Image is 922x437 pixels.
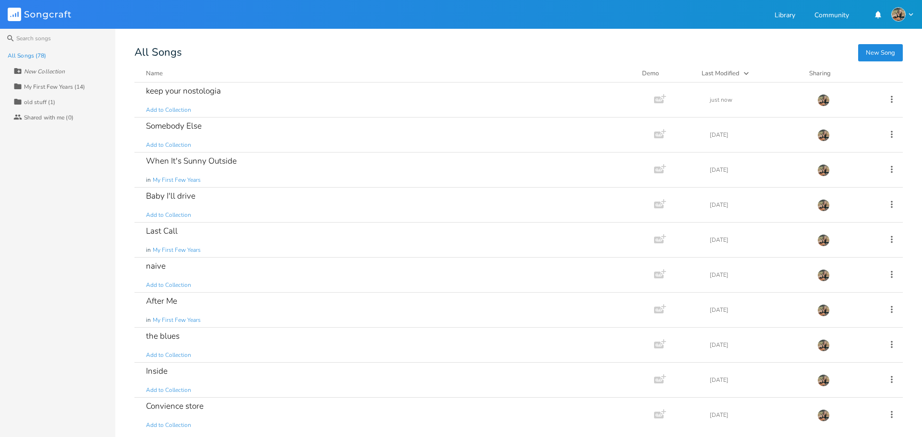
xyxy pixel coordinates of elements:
span: Add to Collection [146,386,191,394]
div: Baby I'll drive [146,192,195,200]
img: Laura Sortwell [817,269,830,282]
a: Library [775,12,795,20]
div: [DATE] [710,307,806,313]
img: Laura Sortwell [817,374,830,387]
div: Convience store [146,402,204,410]
div: [DATE] [710,377,806,383]
span: Add to Collection [146,351,191,359]
div: the blues [146,332,180,340]
div: [DATE] [710,237,806,243]
div: Somebody Else [146,122,202,130]
img: Laura Sortwell [817,409,830,422]
a: Community [814,12,849,20]
div: old stuff (1) [24,99,55,105]
img: Laura Sortwell [817,129,830,142]
div: naive [146,262,166,270]
div: Name [146,69,163,78]
div: Sharing [809,69,867,78]
span: Add to Collection [146,281,191,289]
div: [DATE] [710,167,806,173]
button: New Song [858,44,903,61]
div: Inside [146,367,168,375]
img: Laura Sortwell [817,94,830,106]
img: Laura Sortwell [817,339,830,352]
div: [DATE] [710,412,806,418]
img: Laura Sortwell [817,164,830,177]
div: Last Modified [702,69,740,78]
div: [DATE] [710,132,806,138]
span: My First Few Years [153,176,201,184]
div: Shared with me (0) [24,115,73,120]
span: Add to Collection [146,421,191,429]
div: When It's Sunny Outside [146,157,237,165]
button: Last Modified [702,69,798,78]
div: Demo [642,69,690,78]
div: All Songs (78) [8,53,46,59]
img: Laura Sortwell [817,304,830,317]
span: My First Few Years [153,246,201,254]
div: Last Call [146,227,178,235]
button: Name [146,69,631,78]
div: keep your nostologia [146,87,221,95]
span: in [146,316,151,324]
img: Laura Sortwell [817,199,830,212]
span: Add to Collection [146,141,191,149]
div: All Songs [134,48,903,57]
div: My First Few Years (14) [24,84,85,90]
div: [DATE] [710,342,806,348]
span: Add to Collection [146,106,191,114]
div: just now [710,97,806,103]
span: My First Few Years [153,316,201,324]
span: in [146,176,151,184]
span: Add to Collection [146,211,191,219]
div: After Me [146,297,177,305]
img: Laura Sortwell [891,7,906,22]
span: in [146,246,151,254]
img: Laura Sortwell [817,234,830,247]
div: [DATE] [710,272,806,278]
div: New Collection [24,69,65,74]
div: [DATE] [710,202,806,208]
